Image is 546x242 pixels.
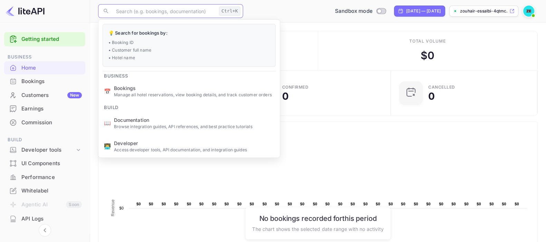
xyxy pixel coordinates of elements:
div: New [67,92,82,98]
text: $0 [250,202,254,206]
div: Home [4,61,85,75]
text: $0 [389,202,393,206]
div: [DATE] — [DATE] [406,8,441,14]
text: $0 [414,202,418,206]
div: UI Components [21,160,82,168]
text: $0 [313,202,317,206]
div: 0 [282,91,289,101]
text: $0 [136,202,141,206]
img: LiteAPI logo [6,6,45,17]
text: $0 [212,202,217,206]
div: CANCELLED [428,85,455,89]
div: Commission [21,119,82,127]
text: $0 [174,202,179,206]
span: Business [4,53,85,61]
text: $0 [515,202,519,206]
button: Collapse navigation [39,224,51,236]
span: Business [98,69,133,80]
div: Home [21,64,82,72]
p: 📖 [104,119,111,127]
p: 💡 Search for bookings by: [108,30,270,37]
div: Bookings [4,75,85,88]
a: Getting started [21,35,82,43]
p: • Customer full name [108,47,270,53]
div: Bookings [21,78,82,86]
text: $0 [351,202,355,206]
a: Performance [4,171,85,183]
p: 📅 [104,87,111,95]
text: $0 [325,202,330,206]
text: $0 [199,202,204,206]
text: $0 [401,202,405,206]
input: Search (e.g. bookings, documentation) [112,4,216,18]
div: Confirmed [282,85,309,89]
a: API Logs [4,212,85,225]
text: $0 [149,202,153,206]
a: Whitelabel [4,184,85,197]
div: UI Components [4,157,85,170]
text: $0 [451,202,456,206]
div: API Logs [21,215,82,223]
div: Developer tools [4,144,85,156]
text: $0 [224,202,229,206]
p: • Hotel name [108,54,270,61]
a: UI Components [4,157,85,170]
text: $0 [338,202,343,206]
text: $0 [275,202,279,206]
h6: No bookings recorded for this period [252,214,383,222]
div: Switch to Production mode [332,7,389,15]
text: $0 [187,202,191,206]
div: Click to change the date range period [394,6,445,17]
a: Bookings [4,75,85,88]
div: $ 0 [421,48,434,63]
span: Bookings [114,84,274,92]
text: $0 [477,202,481,206]
span: Commission Growth Over Time [105,129,530,140]
span: Build [98,100,124,111]
span: Documentation [114,116,274,123]
text: $0 [300,202,305,206]
text: $0 [262,202,267,206]
div: Whitelabel [21,187,82,195]
div: Getting started [4,32,85,46]
div: Earnings [21,105,82,113]
span: Security [4,233,85,240]
p: • Booking ID [108,39,270,45]
p: Access developer tools, API documentation, and integration guides [114,146,274,153]
div: Performance [21,173,82,181]
text: $0 [426,202,431,206]
text: $0 [502,202,506,206]
a: CustomersNew [4,89,85,101]
p: Manage all hotel reservations, view booking details, and track customer orders [114,92,274,98]
div: CustomersNew [4,89,85,102]
a: Home [4,61,85,74]
div: Ctrl+K [219,7,240,16]
text: $0 [489,202,494,206]
text: $0 [376,202,380,206]
a: Commission [4,116,85,129]
span: Developer [114,139,274,146]
p: The chart shows the selected date range with no activity [252,225,383,232]
text: $0 [439,202,443,206]
div: Performance [4,171,85,184]
text: $0 [288,202,292,206]
p: Browse integration guides, API references, and best practice tutorials [114,123,274,129]
a: Earnings [4,102,85,115]
img: Zouhair Essalbi [523,6,534,17]
p: zouhair-essalbi-4qtmc.... [460,8,508,14]
text: $0 [237,202,242,206]
text: $0 [119,206,124,210]
span: Build [4,136,85,144]
text: $0 [464,202,469,206]
span: Sandbox mode [335,7,373,15]
p: 👨‍💻 [104,142,111,150]
div: Developer tools [21,146,75,154]
text: $0 [162,202,166,206]
text: Revenue [111,199,115,216]
text: $0 [363,202,368,206]
div: 0 [428,91,435,101]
